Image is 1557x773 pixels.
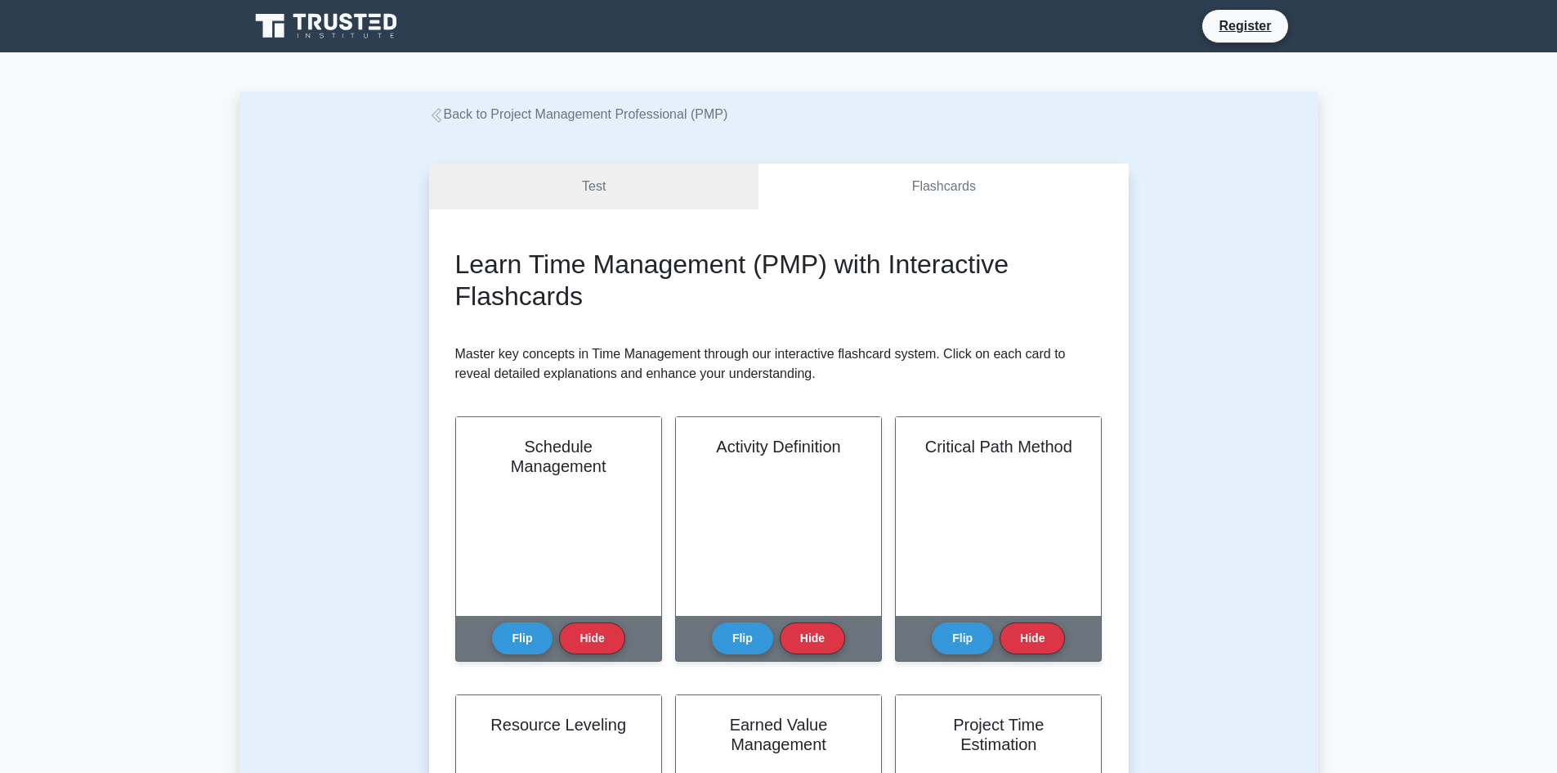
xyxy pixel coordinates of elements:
h2: Learn Time Management (PMP) with Interactive Flashcards [455,249,1103,312]
button: Hide [780,622,845,654]
h2: Critical Path Method [915,437,1081,456]
h2: Resource Leveling [476,715,642,735]
button: Flip [712,622,773,654]
p: Master key concepts in Time Management through our interactive flashcard system. Click on each ca... [455,344,1103,384]
a: Back to Project Management Professional (PMP) [429,107,728,121]
a: Test [429,164,759,210]
h2: Earned Value Management [696,715,861,754]
button: Flip [492,622,553,654]
button: Hide [1000,622,1065,654]
h2: Schedule Management [476,437,642,476]
button: Hide [559,622,624,654]
a: Register [1209,16,1281,36]
button: Flip [932,622,993,654]
a: Flashcards [758,164,1128,210]
h2: Activity Definition [696,437,861,456]
h2: Project Time Estimation [915,715,1081,754]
